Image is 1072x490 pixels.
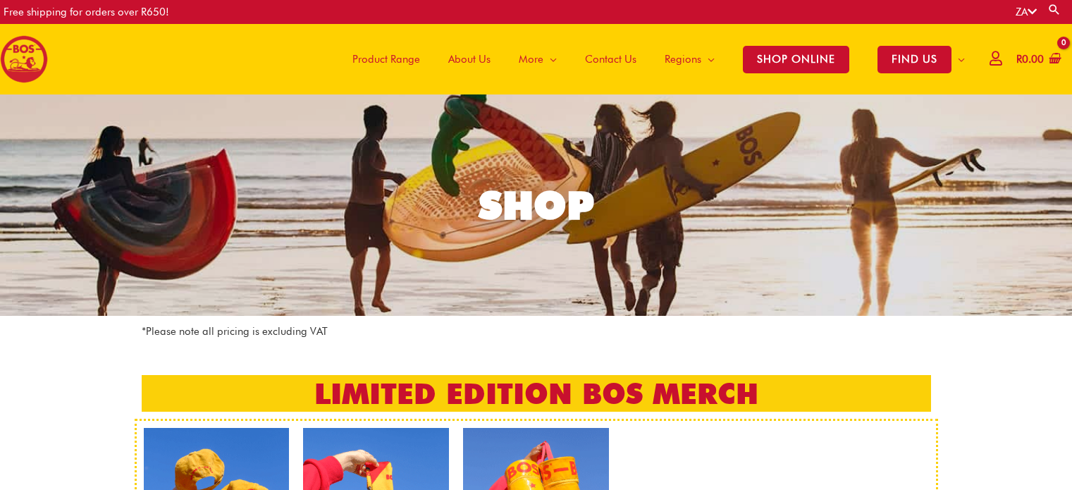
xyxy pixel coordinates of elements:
a: View Shopping Cart, empty [1014,44,1061,75]
span: Product Range [352,38,420,80]
a: Product Range [338,24,434,94]
div: SHOP [479,186,594,225]
a: Search button [1047,3,1061,16]
a: Regions [651,24,729,94]
a: More [505,24,571,94]
nav: Site Navigation [328,24,979,94]
span: SHOP ONLINE [743,46,849,73]
p: *Please note all pricing is excluding VAT [142,323,931,341]
span: FIND US [877,46,951,73]
span: Contact Us [585,38,636,80]
span: Regions [665,38,701,80]
bdi: 0.00 [1016,53,1044,66]
span: About Us [448,38,491,80]
a: ZA [1016,6,1037,18]
span: More [519,38,543,80]
a: Contact Us [571,24,651,94]
a: SHOP ONLINE [729,24,863,94]
span: R [1016,53,1022,66]
a: About Us [434,24,505,94]
h2: LIMITED EDITION BOS MERCH [142,375,931,412]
